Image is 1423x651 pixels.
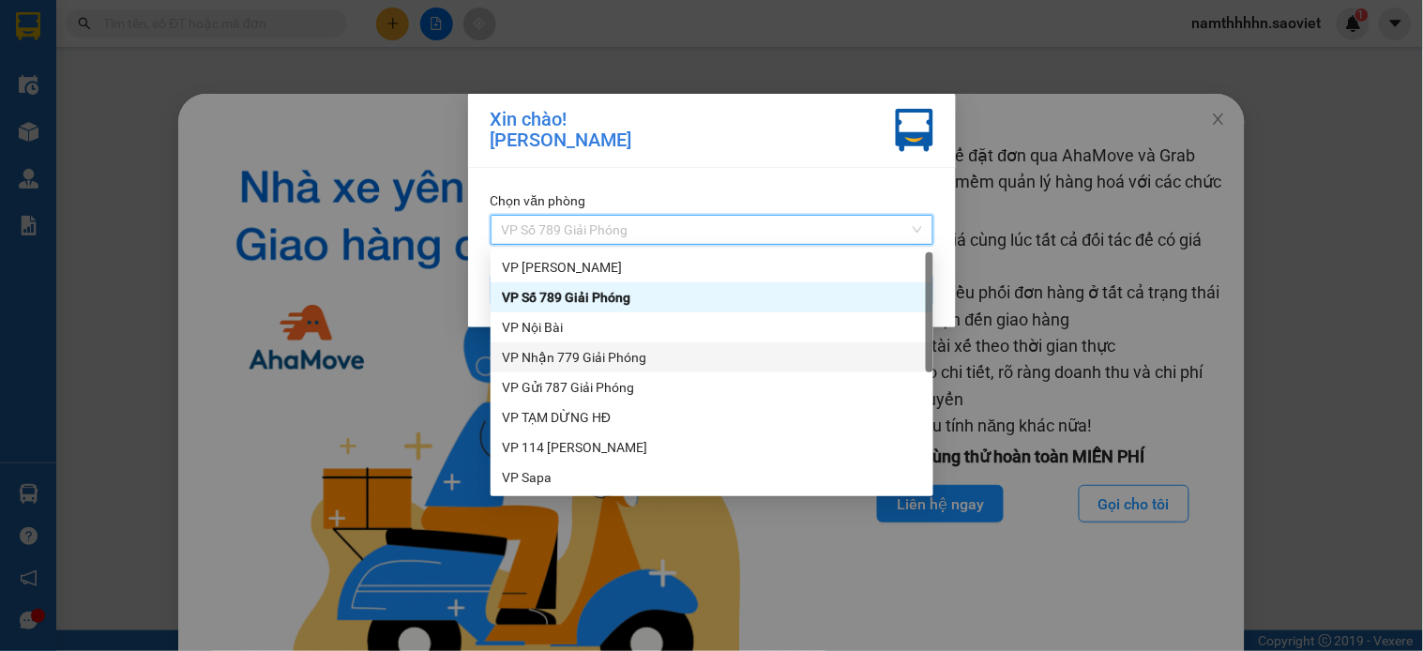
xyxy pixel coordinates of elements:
div: VP [PERSON_NAME] [502,257,922,278]
div: VP Gửi 787 Giải Phóng [502,377,922,398]
div: VP Nội Bài [502,317,922,338]
img: vxr-icon [896,109,933,152]
div: Xin chào! [PERSON_NAME] [491,109,632,152]
div: VP Số 789 Giải Phóng [491,282,933,312]
div: VP TẠM DỪNG HĐ [491,402,933,432]
div: VP 114 Trần Nhật Duật [491,432,933,462]
div: VP Gửi 787 Giải Phóng [491,372,933,402]
div: VP Sapa [502,467,922,488]
div: VP Nội Bài [491,312,933,342]
span: VP Số 789 Giải Phóng [502,216,922,244]
div: VP TẠM DỪNG HĐ [502,407,922,428]
div: VP Nhận 779 Giải Phóng [502,347,922,368]
div: VP Số 789 Giải Phóng [502,287,922,308]
div: VP 114 [PERSON_NAME] [502,437,922,458]
div: VP Sapa [491,462,933,492]
div: Chọn văn phòng [491,190,933,211]
div: VP Bảo Hà [491,252,933,282]
div: VP Nhận 779 Giải Phóng [491,342,933,372]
